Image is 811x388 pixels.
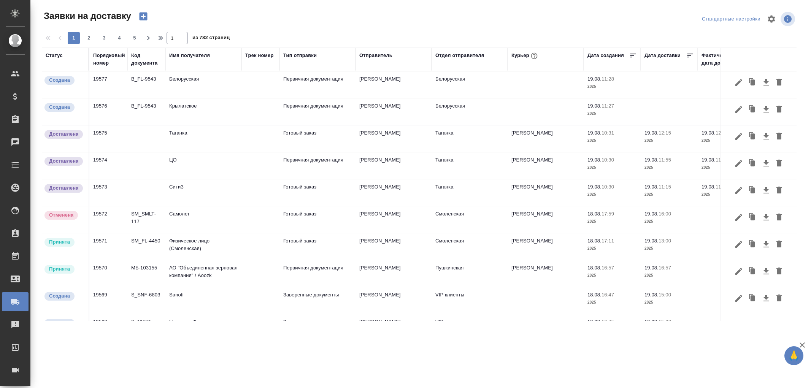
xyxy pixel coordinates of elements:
[432,152,508,179] td: Таганка
[356,71,432,98] td: [PERSON_NAME]
[89,152,127,179] td: 19574
[356,179,432,206] td: [PERSON_NAME]
[49,238,70,246] p: Принята
[644,238,659,244] p: 19.08,
[587,245,637,252] p: 2025
[98,34,110,42] span: 3
[279,152,356,179] td: Первичная документация
[587,164,637,171] p: 2025
[773,318,786,333] button: Удалить
[165,314,241,341] td: Новартис Фарма
[169,52,210,59] div: Имя получателя
[732,237,745,252] button: Редактировать
[760,291,773,306] button: Скачать
[760,237,773,252] button: Скачать
[279,125,356,152] td: Готовый заказ
[732,210,745,225] button: Редактировать
[279,233,356,260] td: Готовый заказ
[602,319,614,325] p: 16:45
[587,184,602,190] p: 19.08,
[732,318,745,333] button: Редактировать
[587,103,602,109] p: 19.08,
[659,184,671,190] p: 11:15
[760,156,773,171] button: Скачать
[773,264,786,279] button: Удалить
[760,210,773,225] button: Скачать
[113,34,125,42] span: 4
[644,52,681,59] div: Дата доставки
[732,291,745,306] button: Редактировать
[44,318,85,328] div: Новая заявка, еще не передана в работу
[432,179,508,206] td: Таганка
[644,130,659,136] p: 19.08,
[44,237,85,247] div: Курьер назначен
[781,12,797,26] span: Посмотреть информацию
[508,152,584,179] td: [PERSON_NAME]
[732,264,745,279] button: Редактировать
[113,32,125,44] button: 4
[701,157,716,163] p: 19.08,
[245,52,274,59] div: Трек номер
[760,318,773,333] button: Скачать
[602,211,614,217] p: 17:59
[732,75,745,90] button: Редактировать
[745,75,760,90] button: Клонировать
[732,102,745,117] button: Редактировать
[44,156,85,166] div: Документы доставлены, фактическая дата доставки проставиться автоматически
[587,218,637,225] p: 2025
[279,260,356,287] td: Первичная документация
[44,129,85,139] div: Документы доставлены, фактическая дата доставки проставиться автоматически
[49,184,78,192] p: Доставлена
[165,260,241,287] td: АО "Объединенная зерновая компания" / Aoozk
[587,292,602,298] p: 18.08,
[508,125,584,152] td: [PERSON_NAME]
[587,272,637,279] p: 2025
[529,51,539,61] button: При выборе курьера статус заявки автоматически поменяется на «Принята»
[46,52,63,59] div: Статус
[745,318,760,333] button: Клонировать
[127,71,165,98] td: B_FL-9543
[508,260,584,287] td: [PERSON_NAME]
[587,110,637,117] p: 2025
[127,260,165,287] td: МБ-103155
[659,157,671,163] p: 11:55
[644,299,694,306] p: 2025
[359,52,392,59] div: Отправитель
[511,51,539,61] div: Курьер
[129,34,141,42] span: 5
[644,292,659,298] p: 19.08,
[701,130,716,136] p: 19.08,
[432,287,508,314] td: VIP клиенты
[644,265,659,271] p: 19.08,
[602,130,614,136] p: 10:31
[644,184,659,190] p: 19.08,
[602,76,614,82] p: 11:28
[602,238,614,244] p: 17:11
[356,287,432,314] td: [PERSON_NAME]
[165,287,241,314] td: Sanofi
[701,191,751,198] p: 2025
[356,233,432,260] td: [PERSON_NAME]
[134,10,152,23] button: Создать
[89,71,127,98] td: 19577
[279,287,356,314] td: Заверенные документы
[587,83,637,90] p: 2025
[745,102,760,117] button: Клонировать
[587,319,602,325] p: 18.08,
[732,183,745,198] button: Редактировать
[165,125,241,152] td: Таганка
[587,130,602,136] p: 19.08,
[127,98,165,125] td: B_FL-9543
[644,319,659,325] p: 19.08,
[732,156,745,171] button: Редактировать
[432,125,508,152] td: Таганка
[659,211,671,217] p: 16:00
[508,206,584,233] td: [PERSON_NAME]
[602,157,614,163] p: 10:30
[644,157,659,163] p: 19.08,
[42,10,131,22] span: Заявки на доставку
[279,206,356,233] td: Готовый заказ
[659,265,671,271] p: 16:57
[89,314,127,341] td: 19568
[89,287,127,314] td: 19569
